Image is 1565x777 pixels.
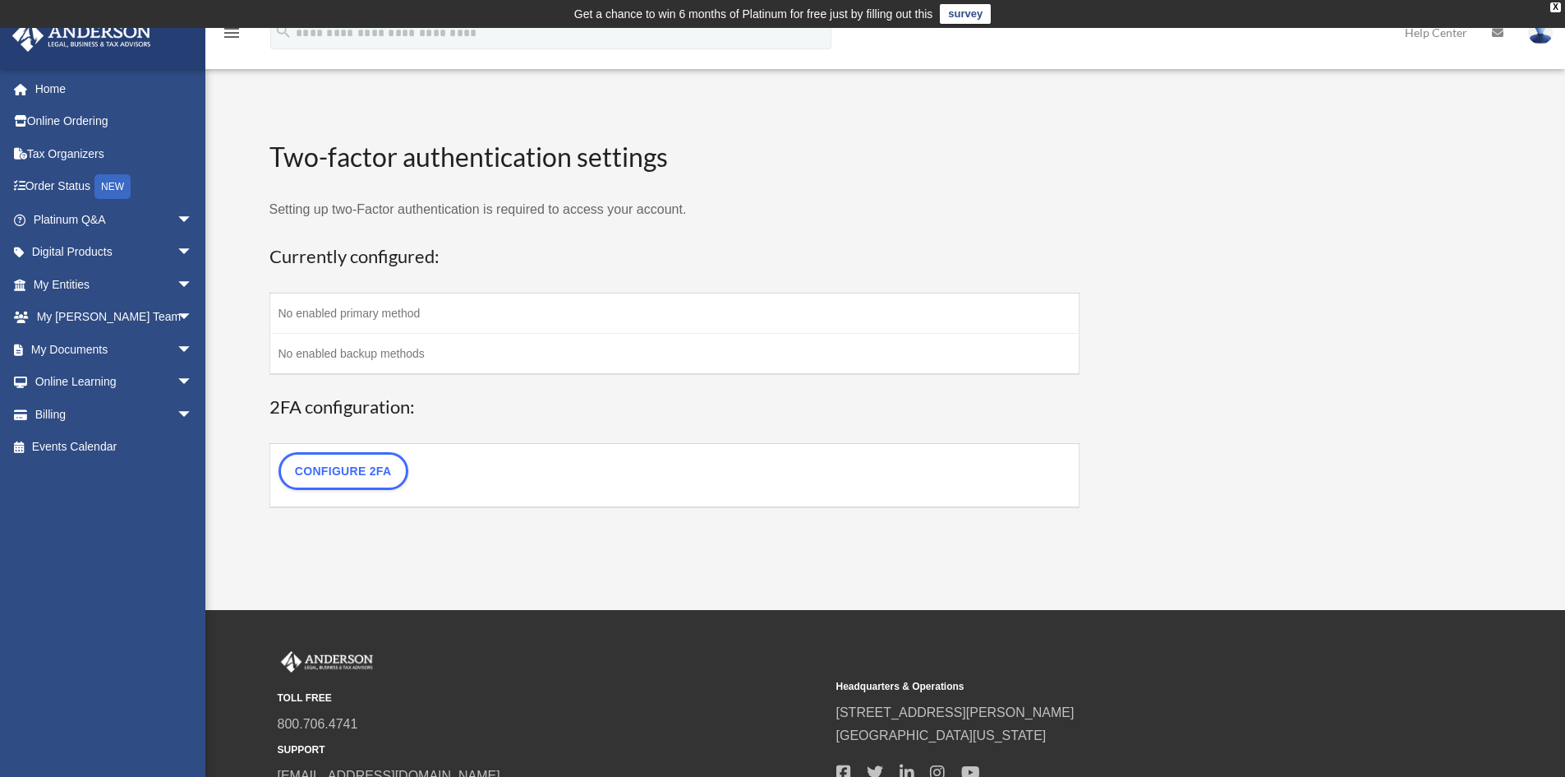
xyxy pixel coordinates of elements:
[269,139,1080,176] h2: Two-factor authentication settings
[12,366,218,399] a: Online Learningarrow_drop_down
[12,203,218,236] a: Platinum Q&Aarrow_drop_down
[574,4,933,24] div: Get a chance to win 6 months of Platinum for free just by filling out this
[269,244,1080,270] h3: Currently configured:
[278,717,358,731] a: 800.706.4741
[278,452,408,490] a: Configure 2FA
[12,333,218,366] a: My Documentsarrow_drop_down
[12,170,218,204] a: Order StatusNEW
[12,431,218,464] a: Events Calendar
[269,294,1079,334] td: No enabled primary method
[12,105,218,138] a: Online Ordering
[278,742,825,759] small: SUPPORT
[12,301,218,334] a: My [PERSON_NAME] Teamarrow_drop_down
[222,29,242,43] a: menu
[836,728,1047,742] a: [GEOGRAPHIC_DATA][US_STATE]
[269,198,1080,221] p: Setting up two-Factor authentication is required to access your account.
[836,705,1075,719] a: [STREET_ADDRESS][PERSON_NAME]
[12,398,218,431] a: Billingarrow_drop_down
[177,203,209,237] span: arrow_drop_down
[269,334,1079,375] td: No enabled backup methods
[836,678,1383,696] small: Headquarters & Operations
[177,366,209,400] span: arrow_drop_down
[1550,2,1561,12] div: close
[12,137,218,170] a: Tax Organizers
[177,268,209,302] span: arrow_drop_down
[7,20,156,52] img: Anderson Advisors Platinum Portal
[278,651,376,673] img: Anderson Advisors Platinum Portal
[222,23,242,43] i: menu
[940,4,991,24] a: survey
[274,22,292,40] i: search
[12,236,218,269] a: Digital Productsarrow_drop_down
[12,268,218,301] a: My Entitiesarrow_drop_down
[1528,21,1553,44] img: User Pic
[12,72,218,105] a: Home
[278,690,825,707] small: TOLL FREE
[177,398,209,432] span: arrow_drop_down
[177,301,209,335] span: arrow_drop_down
[269,395,1080,420] h3: 2FA configuration:
[94,174,131,199] div: NEW
[177,333,209,367] span: arrow_drop_down
[177,236,209,270] span: arrow_drop_down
